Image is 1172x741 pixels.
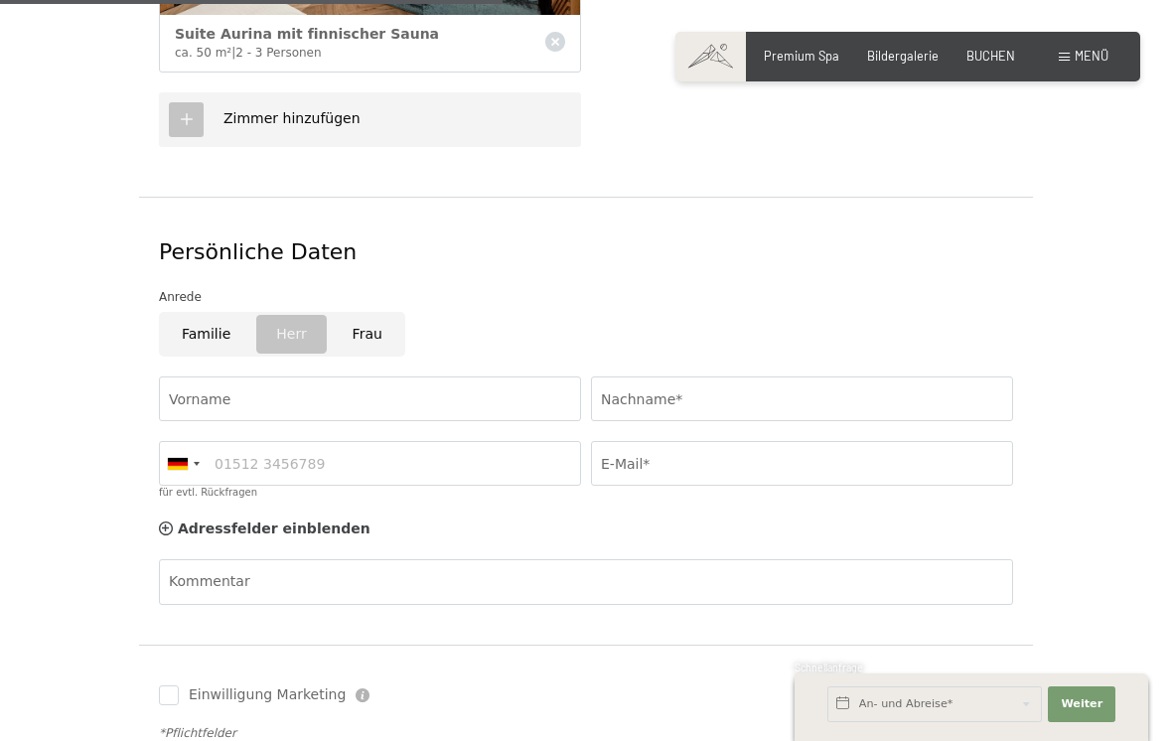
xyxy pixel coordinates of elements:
[231,46,235,60] span: |
[795,662,863,673] span: Schnellanfrage
[160,442,206,485] div: Germany (Deutschland): +49
[175,46,231,60] span: ca. 50 m²
[966,48,1015,64] a: BUCHEN
[223,110,361,126] span: Zimmer hinzufügen
[159,487,257,498] label: für evtl. Rückfragen
[764,48,839,64] a: Premium Spa
[178,520,370,536] span: Adressfelder einblenden
[189,685,346,705] span: Einwilligung Marketing
[1061,696,1102,712] span: Weiter
[159,237,1013,268] div: Persönliche Daten
[235,46,321,60] span: 2 - 3 Personen
[159,287,1013,307] div: Anrede
[1075,48,1108,64] span: Menü
[867,48,939,64] a: Bildergalerie
[1048,686,1115,722] button: Weiter
[159,441,581,486] input: 01512 3456789
[175,26,439,42] span: Suite Aurina mit finnischer Sauna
